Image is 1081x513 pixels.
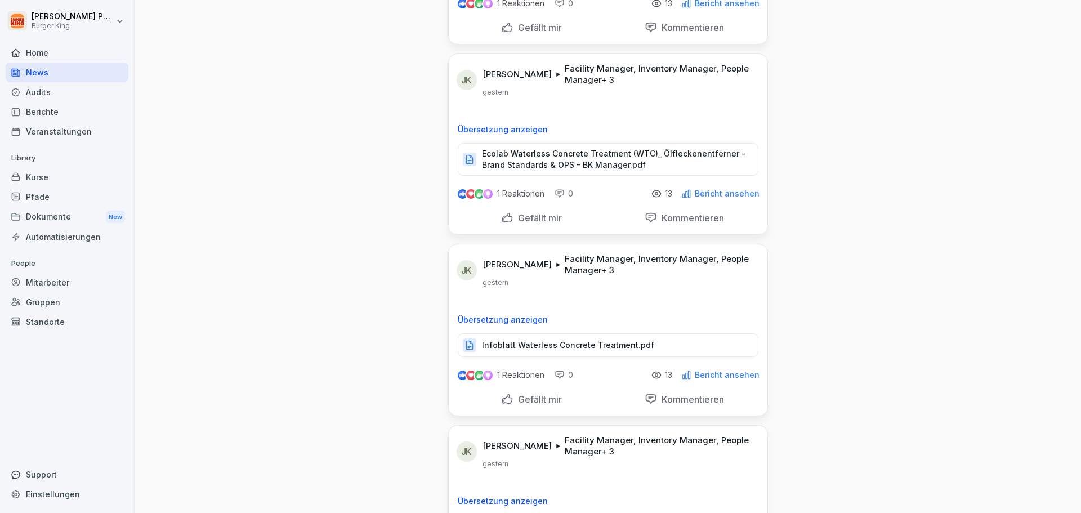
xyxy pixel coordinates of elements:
img: inspiring [483,189,493,199]
a: Kurse [6,167,128,187]
p: [PERSON_NAME] [483,69,552,80]
img: inspiring [483,370,493,380]
a: Berichte [6,102,128,122]
a: DokumenteNew [6,207,128,227]
p: [PERSON_NAME] [483,259,552,270]
p: gestern [483,460,508,469]
a: News [6,63,128,82]
img: celebrate [475,371,484,380]
p: [PERSON_NAME] [483,440,552,452]
p: Gefällt mir [513,212,562,224]
p: Facility Manager, Inventory Manager, People Manager + 3 [565,253,754,276]
div: New [106,211,125,224]
div: 0 [555,369,573,381]
p: Infoblatt Waterless Concrete Treatment.pdf [482,340,654,351]
div: Dokumente [6,207,128,227]
a: Gruppen [6,292,128,312]
p: Gefällt mir [513,394,562,405]
p: Kommentieren [657,22,724,33]
a: Pfade [6,187,128,207]
div: JK [457,441,477,462]
img: celebrate [475,189,484,199]
p: Library [6,149,128,167]
a: Einstellungen [6,484,128,504]
p: Übersetzung anzeigen [458,315,758,324]
a: Infoblatt Waterless Concrete Treatment.pdf [458,343,758,354]
img: like [458,371,467,380]
a: Veranstaltungen [6,122,128,141]
div: 0 [555,188,573,199]
p: 1 Reaktionen [497,371,544,380]
a: Standorte [6,312,128,332]
p: [PERSON_NAME] Pecher [32,12,114,21]
a: Home [6,43,128,63]
img: love [467,371,475,380]
p: People [6,255,128,273]
div: JK [457,260,477,280]
p: Ecolab Waterless Concrete Treatment (WTC)_ Ölfleckenentferner - Brand Standards & OPS - BK Manage... [482,148,747,171]
img: like [458,189,467,198]
p: Gefällt mir [513,22,562,33]
div: Support [6,465,128,484]
p: Übersetzung anzeigen [458,497,758,506]
p: 1 Reaktionen [497,189,544,198]
a: Audits [6,82,128,102]
p: Übersetzung anzeigen [458,125,758,134]
p: Bericht ansehen [695,189,760,198]
a: Ecolab Waterless Concrete Treatment (WTC)_ Ölfleckenentferner - Brand Standards & OPS - BK Manage... [458,157,758,168]
p: 13 [665,371,672,380]
div: JK [457,70,477,90]
p: Facility Manager, Inventory Manager, People Manager + 3 [565,63,754,86]
p: Kommentieren [657,394,724,405]
p: Bericht ansehen [695,371,760,380]
a: Automatisierungen [6,227,128,247]
p: gestern [483,278,508,287]
p: gestern [483,88,508,97]
p: Kommentieren [657,212,724,224]
a: Mitarbeiter [6,273,128,292]
p: 13 [665,189,672,198]
p: Burger King [32,22,114,30]
img: love [467,190,475,198]
p: Facility Manager, Inventory Manager, People Manager + 3 [565,435,754,457]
